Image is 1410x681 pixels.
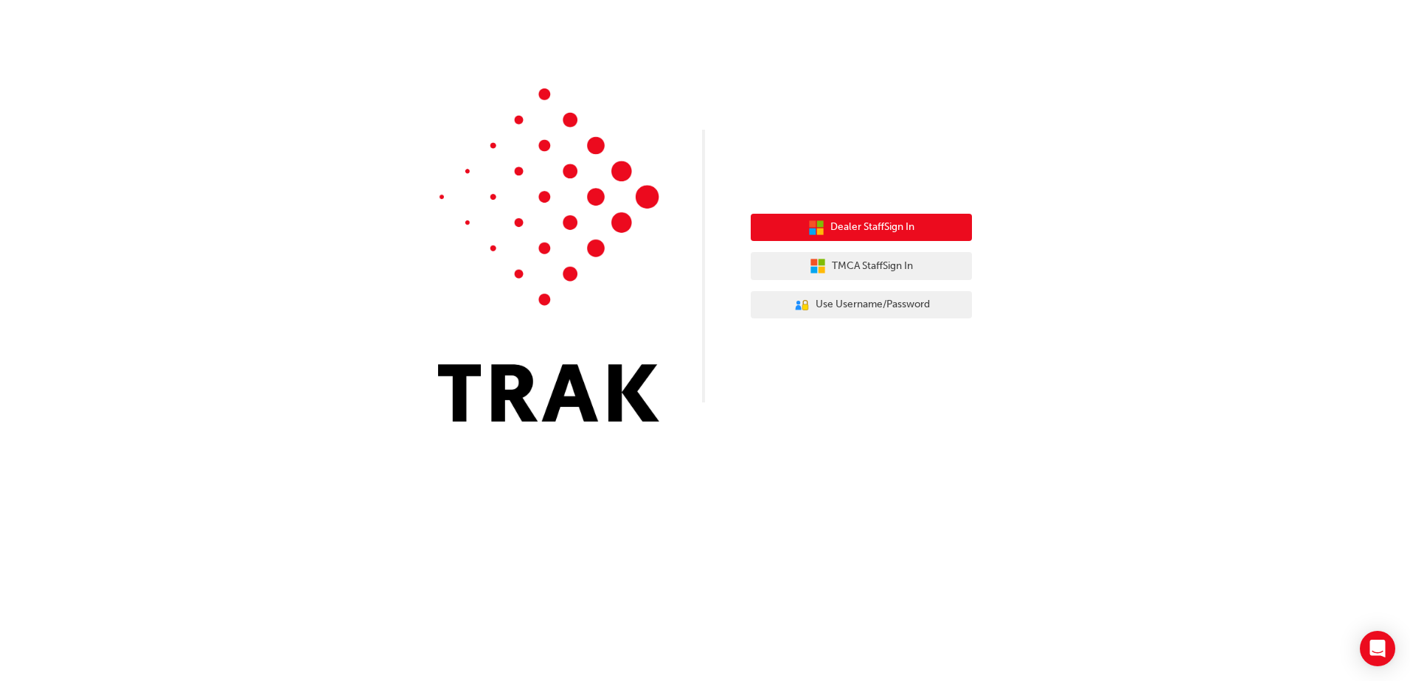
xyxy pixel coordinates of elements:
[438,88,659,422] img: Trak
[751,291,972,319] button: Use Username/Password
[751,252,972,280] button: TMCA StaffSign In
[830,219,914,236] span: Dealer Staff Sign In
[1360,631,1395,666] div: Open Intercom Messenger
[816,296,930,313] span: Use Username/Password
[751,214,972,242] button: Dealer StaffSign In
[832,258,913,275] span: TMCA Staff Sign In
